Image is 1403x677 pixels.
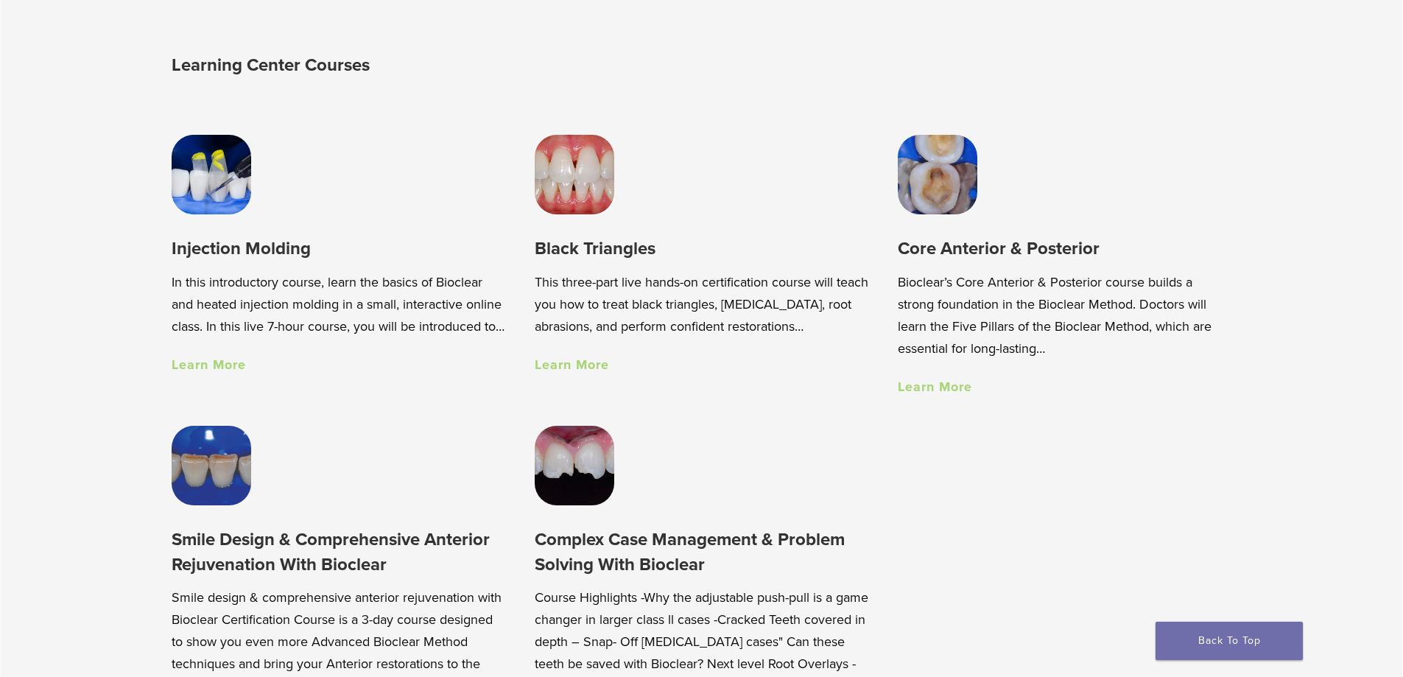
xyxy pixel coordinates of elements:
h2: Learning Center Courses [172,48,706,83]
h3: Core Anterior & Posterior [898,236,1231,261]
h3: Black Triangles [535,236,868,261]
a: Learn More [535,357,609,373]
a: Learn More [172,357,246,373]
p: Bioclear’s Core Anterior & Posterior course builds a strong foundation in the Bioclear Method. Do... [898,271,1231,359]
p: In this introductory course, learn the basics of Bioclear and heated injection molding in a small... [172,271,505,337]
h3: Smile Design & Comprehensive Anterior Rejuvenation With Bioclear [172,527,505,577]
a: Back To Top [1156,622,1303,660]
h3: Complex Case Management & Problem Solving With Bioclear [535,527,868,577]
p: This three-part live hands-on certification course will teach you how to treat black triangles, [... [535,271,868,337]
a: Learn More [898,379,972,395]
h3: Injection Molding [172,236,505,261]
